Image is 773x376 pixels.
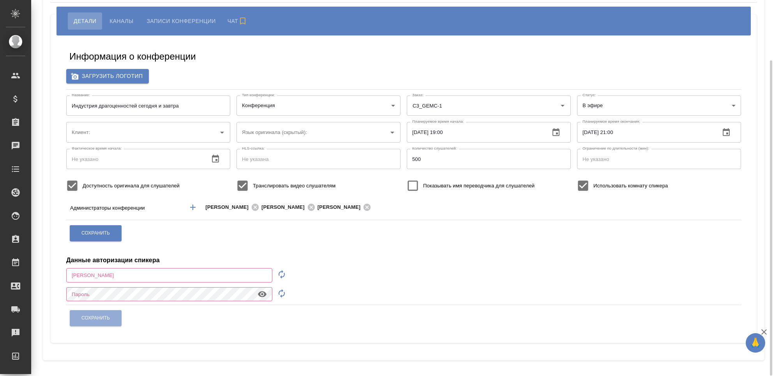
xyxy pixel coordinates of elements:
input: Не указано [66,268,272,282]
span: Использовать комнату спикера [593,182,668,190]
label: Загрузить логотип [66,69,149,83]
button: Open [677,207,679,208]
span: Каналы [109,16,133,26]
input: Не указано [407,149,571,169]
h4: Данные авторизации спикера [66,256,160,265]
input: Не указана [236,149,401,169]
span: Записи конференции [146,16,215,26]
div: Конференция [236,95,401,116]
span: Загрузить логотип [72,71,143,81]
button: Open [217,127,228,138]
button: Open [387,127,398,138]
div: [PERSON_NAME] [261,202,318,212]
div: В эфире [577,95,741,116]
button: Сохранить [70,225,122,241]
input: Не указан [66,95,230,116]
span: Детали [74,16,96,26]
span: [PERSON_NAME] [205,203,253,211]
input: Не указано [577,149,741,169]
span: Сохранить [81,230,110,237]
span: [PERSON_NAME] [261,203,309,211]
div: [PERSON_NAME] [205,202,261,212]
input: Не указано [66,149,203,169]
div: [PERSON_NAME] [318,202,374,212]
span: Доступность оригинала для слушателей [83,182,180,190]
span: Чат [228,16,249,26]
button: Open [557,100,568,111]
svg: Подписаться [238,16,247,26]
input: Не указано [407,122,544,142]
h5: Информация о конференции [69,50,196,63]
input: Не указано [577,122,714,142]
span: Показывать имя переводчика для слушателей [423,182,535,190]
p: Администраторы конференции [70,204,181,212]
span: Транслировать видео слушателям [253,182,335,190]
button: 🙏 [746,333,765,353]
button: Добавить менеджера [184,198,202,217]
span: [PERSON_NAME] [318,203,365,211]
span: 🙏 [749,335,762,351]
